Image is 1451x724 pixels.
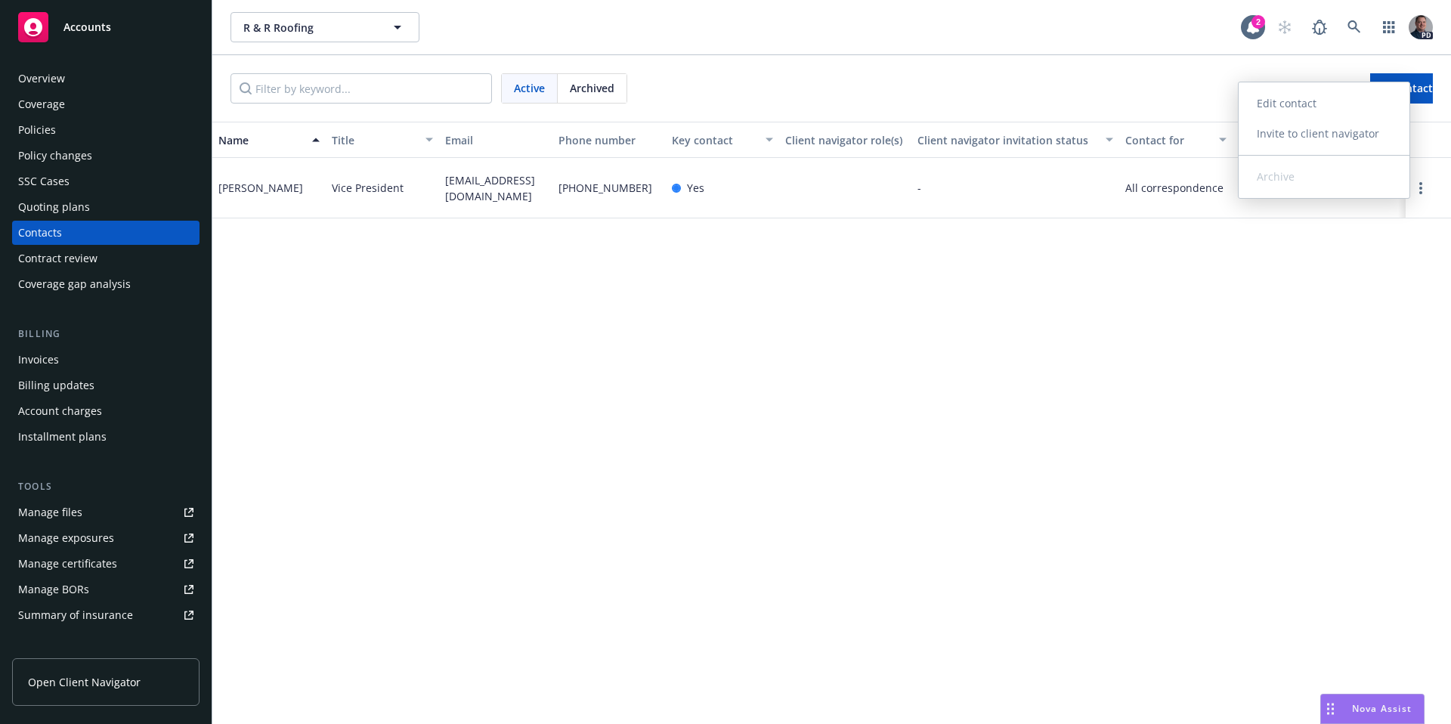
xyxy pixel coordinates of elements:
a: Manage exposures [12,526,200,550]
span: - [917,180,921,196]
button: Client navigator invitation status [911,122,1119,158]
span: Archive [1239,162,1409,192]
a: Manage BORs [12,577,200,602]
span: Active [514,80,545,96]
a: Coverage gap analysis [12,272,200,296]
div: Policy changes [18,144,92,168]
span: All correspondence [1125,180,1227,196]
button: R & R Roofing [230,12,419,42]
button: Name [212,122,326,158]
span: Yes [687,180,704,196]
button: Phone number [552,122,666,158]
div: Coverage [18,92,65,116]
a: Invite to client navigator [1239,119,1409,149]
a: Report a Bug [1304,12,1335,42]
a: Quoting plans [12,195,200,219]
div: Billing [12,326,200,342]
div: Contract review [18,246,97,271]
button: Key contact [666,122,779,158]
div: Account charges [18,399,102,423]
div: Name [218,132,303,148]
div: Summary of insurance [18,603,133,627]
button: Nova Assist [1320,694,1425,724]
a: Open options [1412,179,1430,197]
div: Overview [18,67,65,91]
span: [EMAIL_ADDRESS][DOMAIN_NAME] [445,172,546,204]
div: 2 [1251,15,1265,29]
div: Contact for [1125,132,1210,148]
a: Start snowing [1270,12,1300,42]
div: Client navigator invitation status [917,132,1097,148]
a: Switch app [1374,12,1404,42]
div: Manage BORs [18,577,89,602]
button: Add contact [1370,73,1433,104]
a: Contract review [12,246,200,271]
div: Manage files [18,500,82,524]
div: Drag to move [1321,695,1340,723]
span: R & R Roofing [243,20,374,36]
button: Notes [1233,122,1346,158]
a: Manage files [12,500,200,524]
button: Email [439,122,552,158]
div: Billing updates [18,373,94,398]
div: Quoting plans [18,195,90,219]
span: Accounts [63,21,111,33]
button: Title [326,122,439,158]
button: Contact for [1119,122,1233,158]
a: Accounts [12,6,200,48]
div: [PERSON_NAME] [218,180,303,196]
span: [PHONE_NUMBER] [558,180,652,196]
a: SSC Cases [12,169,200,193]
a: Coverage [12,92,200,116]
a: Edit contact [1239,88,1409,119]
div: Phone number [558,132,660,148]
span: Archived [570,80,614,96]
div: Tools [12,479,200,494]
a: Installment plans [12,425,200,449]
img: photo [1409,15,1433,39]
a: Invoices [12,348,200,372]
button: Client navigator role(s) [779,122,911,158]
div: Manage certificates [18,552,117,576]
a: Account charges [12,399,200,423]
span: Nova Assist [1352,702,1412,715]
div: Manage exposures [18,526,114,550]
a: Policies [12,118,200,142]
div: Client navigator role(s) [785,132,905,148]
a: Summary of insurance [12,603,200,627]
a: Policy changes [12,144,200,168]
a: Contacts [12,221,200,245]
a: Overview [12,67,200,91]
span: Open Client Navigator [28,674,141,690]
a: Manage certificates [12,552,200,576]
div: Contacts [18,221,62,245]
a: Billing updates [12,373,200,398]
div: Key contact [672,132,756,148]
div: Invoices [18,348,59,372]
div: Email [445,132,546,148]
div: Coverage gap analysis [18,272,131,296]
input: Filter by keyword... [230,73,492,104]
div: Title [332,132,416,148]
a: Search [1339,12,1369,42]
span: Vice President [332,180,404,196]
div: Installment plans [18,425,107,449]
div: SSC Cases [18,169,70,193]
div: Policies [18,118,56,142]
